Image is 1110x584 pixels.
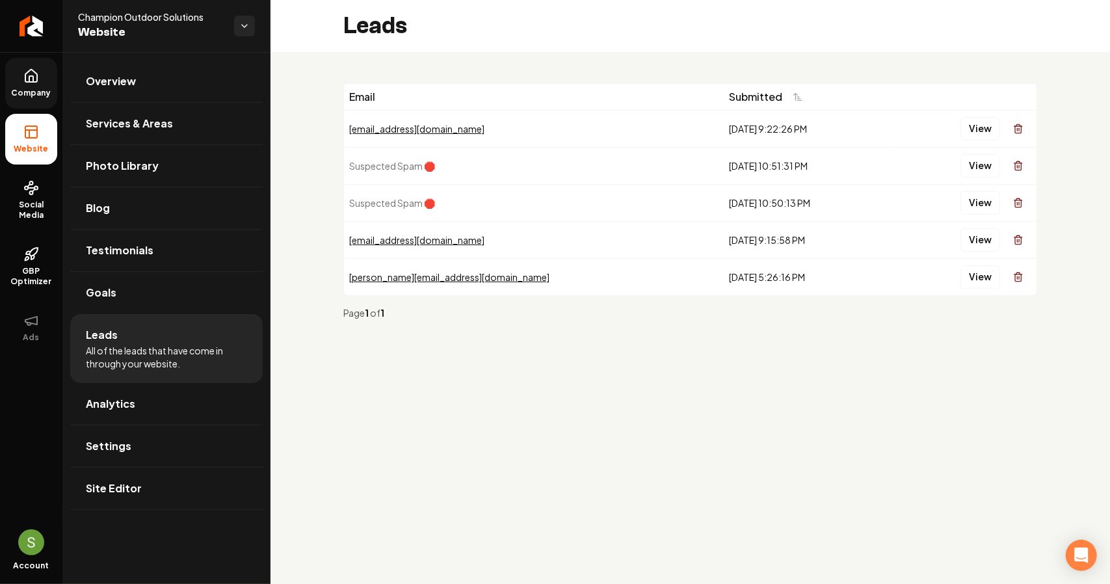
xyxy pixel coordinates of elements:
div: Open Intercom Messenger [1066,540,1097,571]
a: Testimonials [70,230,263,271]
a: Blog [70,187,263,229]
span: Services & Areas [86,116,173,131]
div: [EMAIL_ADDRESS][DOMAIN_NAME] [349,122,719,135]
a: Social Media [5,170,57,231]
div: [DATE] 5:26:16 PM [729,271,885,284]
span: Website [9,144,54,154]
div: [DATE] 9:15:58 PM [729,233,885,246]
span: All of the leads that have come in through your website. [86,344,247,370]
span: Testimonials [86,243,153,258]
span: Blog [86,200,110,216]
button: View [960,191,1000,215]
span: Suspected Spam 🛑 [349,197,435,209]
span: of [370,307,380,319]
button: Open user button [18,529,44,555]
div: [EMAIL_ADDRESS][DOMAIN_NAME] [349,233,719,246]
span: Suspected Spam 🛑 [349,160,435,172]
span: Photo Library [86,158,159,174]
span: Page [343,307,365,319]
a: Settings [70,425,263,467]
button: View [960,154,1000,178]
a: Overview [70,60,263,102]
span: Company [7,88,57,98]
strong: 1 [365,307,370,319]
a: Photo Library [70,145,263,187]
button: View [960,228,1000,252]
span: Account [14,561,49,571]
span: Ads [18,332,45,343]
a: Site Editor [70,468,263,509]
div: [PERSON_NAME][EMAIL_ADDRESS][DOMAIN_NAME] [349,271,719,284]
span: Submitted [729,89,782,105]
div: [DATE] 10:51:31 PM [729,159,885,172]
span: Goals [86,285,116,300]
span: Analytics [86,396,135,412]
button: View [960,117,1000,140]
span: Settings [86,438,131,454]
a: Analytics [70,383,263,425]
span: Overview [86,73,136,89]
button: Submitted [729,85,811,109]
div: [DATE] 9:22:26 PM [729,122,885,135]
span: GBP Optimizer [5,266,57,287]
button: Ads [5,302,57,353]
strong: 1 [380,307,384,319]
span: Social Media [5,200,57,220]
img: Rebolt Logo [20,16,44,36]
span: Website [78,23,224,42]
div: [DATE] 10:50:13 PM [729,196,885,209]
img: Sales Champion [18,529,44,555]
a: Goals [70,272,263,313]
div: Email [349,89,719,105]
a: Company [5,58,57,109]
button: View [960,265,1000,289]
h2: Leads [343,13,407,39]
span: Champion Outdoor Solutions [78,10,224,23]
span: Leads [86,327,118,343]
a: Services & Areas [70,103,263,144]
span: Site Editor [86,481,142,496]
a: GBP Optimizer [5,236,57,297]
